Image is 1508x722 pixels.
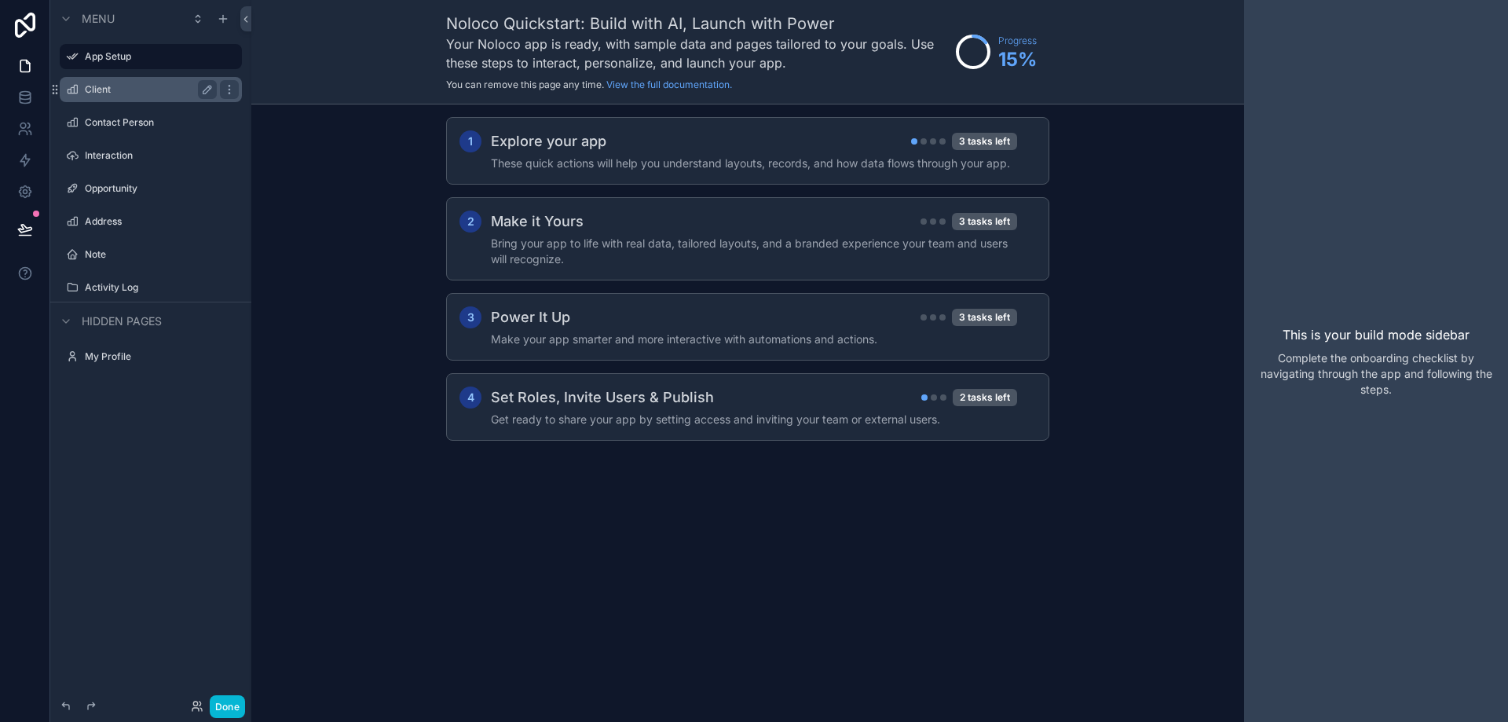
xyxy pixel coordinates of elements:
[85,215,239,228] label: Address
[491,412,1017,427] h4: Get ready to share your app by setting access and inviting your team or external users.
[446,79,604,90] span: You can remove this page any time.
[491,130,606,152] h2: Explore your app
[491,211,584,233] h2: Make it Yours
[952,133,1017,150] div: 3 tasks left
[1283,325,1470,344] p: This is your build mode sidebar
[85,281,239,294] label: Activity Log
[998,47,1037,72] span: 15 %
[85,116,239,129] label: Contact Person
[85,50,232,63] label: App Setup
[210,695,245,718] button: Done
[491,387,714,409] h2: Set Roles, Invite Users & Publish
[446,13,948,35] h1: Noloco Quickstart: Build with AI, Launch with Power
[459,211,481,233] div: 2
[459,387,481,409] div: 4
[606,79,732,90] a: View the full documentation.
[459,306,481,328] div: 3
[446,35,948,72] h3: Your Noloco app is ready, with sample data and pages tailored to your goals. Use these steps to i...
[82,313,162,329] span: Hidden pages
[85,83,210,96] label: Client
[85,350,239,363] label: My Profile
[1257,350,1495,398] p: Complete the onboarding checklist by navigating through the app and following the steps.
[491,236,1017,267] h4: Bring your app to life with real data, tailored layouts, and a branded experience your team and u...
[953,389,1017,406] div: 2 tasks left
[952,213,1017,230] div: 3 tasks left
[491,156,1017,171] h4: These quick actions will help you understand layouts, records, and how data flows through your app.
[85,182,239,195] label: Opportunity
[491,332,1017,347] h4: Make your app smarter and more interactive with automations and actions.
[952,309,1017,326] div: 3 tasks left
[491,306,570,328] h2: Power It Up
[998,35,1037,47] span: Progress
[85,149,239,162] label: Interaction
[85,248,239,261] label: Note
[251,104,1244,485] div: scrollable content
[82,11,115,27] span: Menu
[459,130,481,152] div: 1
